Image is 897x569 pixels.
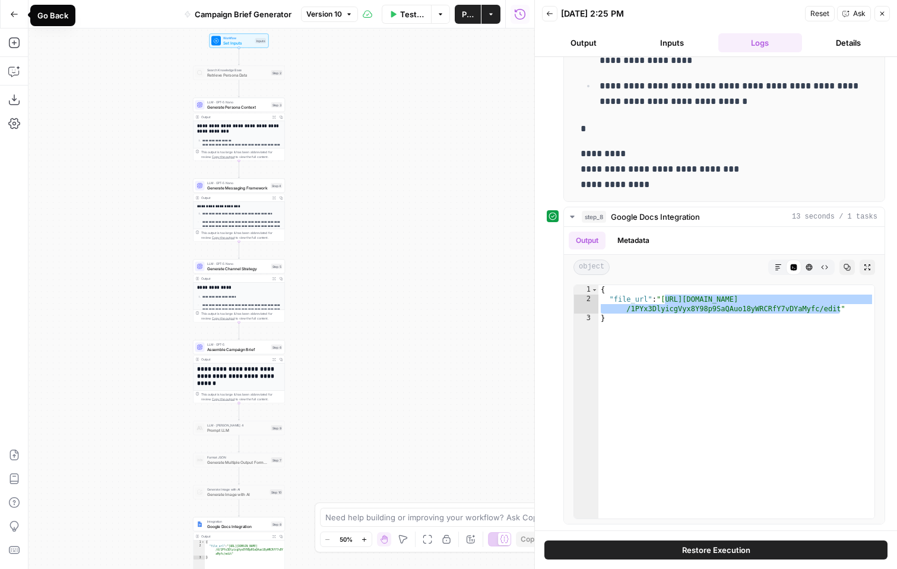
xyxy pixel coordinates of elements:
div: Inputs [255,38,267,43]
span: 50% [340,535,353,544]
g: Edge from start to step_2 [238,48,240,65]
div: Step 6 [271,344,283,350]
span: LLM · GPT-5 Nano [207,100,269,105]
div: LLM · [PERSON_NAME] 4Prompt LLMStep 9 [193,421,285,435]
span: 13 seconds / 1 tasks [792,211,877,222]
g: Edge from step_7 to step_10 [238,467,240,485]
button: Publish [455,5,481,24]
span: Prompt LLM [207,427,269,433]
button: Inputs [630,33,714,52]
span: Campaign Brief Generator [195,8,291,20]
span: Toggle code folding, rows 1 through 3 [591,285,598,295]
span: Set Inputs [223,40,253,46]
div: Step 10 [270,489,283,495]
span: Copy the output [212,397,234,401]
span: Search Knowledge Base [207,68,269,72]
div: Step 9 [271,425,283,431]
div: Output [201,195,269,200]
button: Copy [516,532,543,547]
button: Reset [805,6,835,21]
span: Google Docs Integration [207,523,269,529]
g: Edge from step_3 to step_4 [238,161,240,178]
button: Ask [837,6,871,21]
span: Reset [810,8,829,19]
div: This output is too large & has been abbreviated for review. to view the full content. [201,230,283,240]
div: Step 2 [271,70,283,75]
span: Generate Image with AI [207,491,268,497]
span: Assemble Campaign Brief [207,346,269,352]
button: Details [807,33,890,52]
button: Restore Execution [544,540,888,559]
div: 2 [574,295,598,314]
g: Edge from step_9 to step_7 [238,435,240,453]
span: Copy the output [212,236,234,239]
div: 1 [574,285,598,295]
span: Version 10 [306,9,342,20]
span: Ask [853,8,866,19]
div: Format JSONGenerate Multiple Output FormatsStep 7 [193,453,285,467]
span: Workflow [223,36,253,40]
div: Step 3 [271,102,283,108]
span: Copy [521,534,538,545]
span: LLM · [PERSON_NAME] 4 [207,423,269,428]
g: Edge from step_10 to step_8 [238,500,240,517]
div: Step 7 [271,457,283,463]
span: Copy the output [212,155,234,159]
div: Step 4 [271,183,283,188]
span: Toggle code folding, rows 1 through 3 [201,540,205,545]
span: LLM · GPT-5 Nano [207,261,269,266]
div: 3 [574,314,598,323]
span: Retrieve Persona Data [207,72,269,78]
div: Output [201,115,269,119]
div: Generate Image with AIGenerate Image with AIStep 10 [193,485,285,500]
span: Integration [207,519,269,524]
button: Logs [718,33,802,52]
button: Output [542,33,626,52]
span: LLM · GPT-5 Nano [207,181,269,185]
button: Test Workflow [382,5,432,24]
g: Edge from step_5 to step_6 [238,323,240,340]
button: Campaign Brief Generator [177,5,299,24]
button: Metadata [610,232,657,249]
div: This output is too large & has been abbreviated for review. to view the full content. [201,311,283,321]
div: This output is too large & has been abbreviated for review. to view the full content. [201,392,283,402]
span: Restore Execution [682,544,750,556]
span: Format JSON [207,455,269,460]
div: Output [201,357,269,362]
div: Output [201,534,269,539]
div: 3 [194,556,205,560]
div: Step 5 [271,264,283,269]
span: Publish [462,8,474,20]
div: Search Knowledge BaseRetrieve Persona DataStep 2 [193,66,285,80]
span: Test Workflow [400,8,424,20]
span: Generate Messaging Framework [207,185,269,191]
span: Copy the output [212,317,234,320]
div: Output [201,276,269,281]
span: Generate Multiple Output Formats [207,459,269,465]
span: LLM · GPT-5 [207,342,269,347]
button: 13 seconds / 1 tasks [564,207,885,226]
div: This output is too large & has been abbreviated for review. to view the full content. [201,150,283,159]
div: 2 [194,544,205,556]
button: Version 10 [301,7,358,22]
img: Instagram%20post%20-%201%201.png [197,521,203,527]
span: object [573,260,610,275]
button: Output [569,232,606,249]
span: step_8 [582,211,606,223]
span: Generate Image with AI [207,487,268,492]
span: Generate Channel Strategy [207,265,269,271]
g: Edge from step_4 to step_5 [238,242,240,259]
div: 1 [194,540,205,545]
span: Google Docs Integration [611,211,700,223]
g: Edge from step_6 to step_9 [238,403,240,421]
div: Step 8 [271,521,283,527]
div: WorkflowSet InputsInputs [193,34,285,48]
div: 13 seconds / 1 tasks [564,227,885,524]
span: Generate Persona Context [207,104,269,110]
g: Edge from step_2 to step_3 [238,80,240,97]
div: Go Back [37,10,68,21]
